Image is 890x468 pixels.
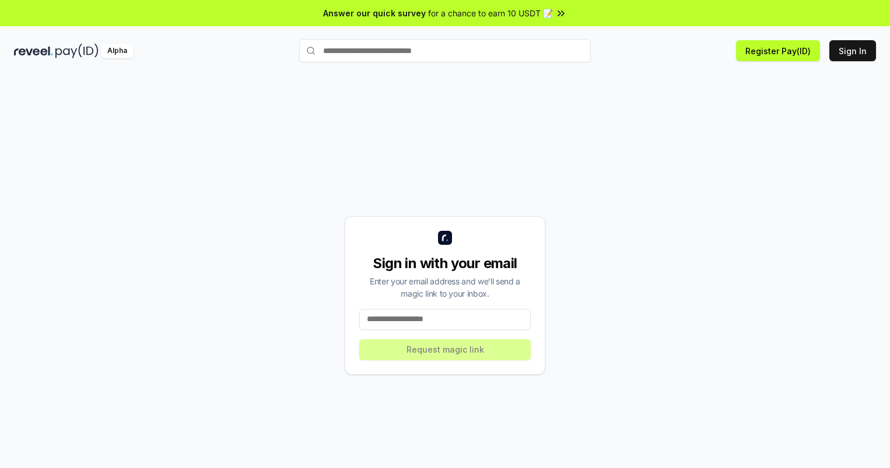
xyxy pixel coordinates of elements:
div: Alpha [101,44,134,58]
span: Answer our quick survey [323,7,426,19]
div: Enter your email address and we’ll send a magic link to your inbox. [359,275,531,300]
img: pay_id [55,44,99,58]
img: reveel_dark [14,44,53,58]
button: Register Pay(ID) [736,40,820,61]
img: logo_small [438,231,452,245]
div: Sign in with your email [359,254,531,273]
span: for a chance to earn 10 USDT 📝 [428,7,553,19]
button: Sign In [829,40,876,61]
